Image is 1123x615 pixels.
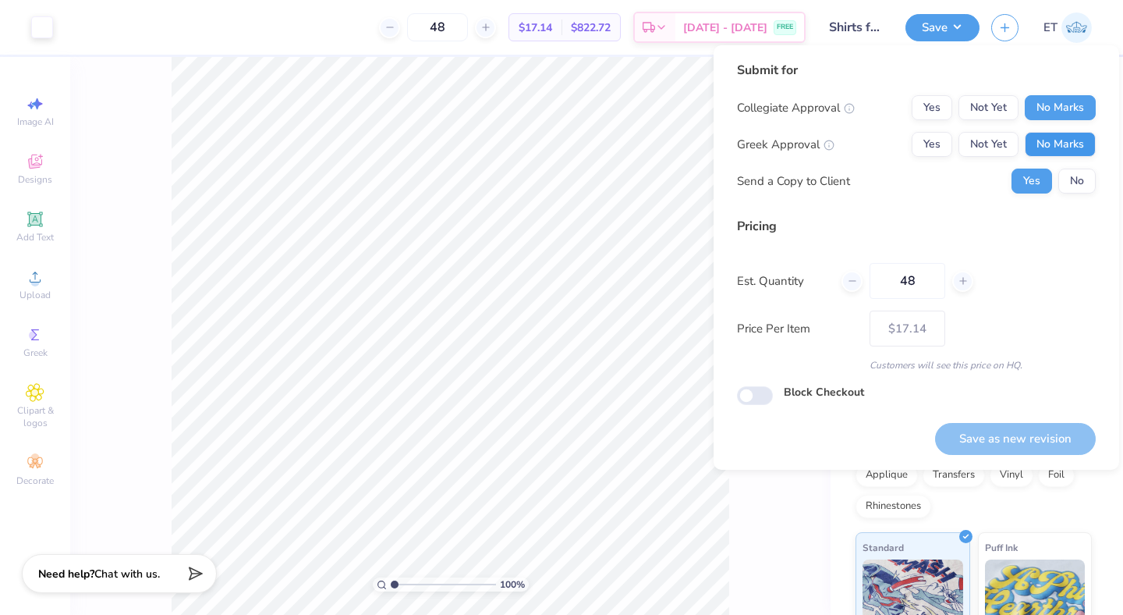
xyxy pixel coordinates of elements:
[958,132,1018,157] button: Not Yet
[737,136,834,154] div: Greek Approval
[912,95,952,120] button: Yes
[990,464,1033,487] div: Vinyl
[777,22,793,33] span: FREE
[19,289,51,301] span: Upload
[683,20,767,36] span: [DATE] - [DATE]
[16,475,54,487] span: Decorate
[1058,169,1096,194] button: No
[863,539,904,556] span: Standard
[1038,464,1075,487] div: Foil
[519,20,552,36] span: $17.14
[912,132,952,157] button: Yes
[94,567,160,581] span: Chat with us.
[571,20,611,36] span: $822.72
[870,263,945,299] input: – –
[1011,169,1052,194] button: Yes
[784,384,864,400] label: Block Checkout
[856,464,918,487] div: Applique
[1043,12,1092,43] a: ET
[737,217,1096,236] div: Pricing
[1025,95,1096,120] button: No Marks
[18,173,52,186] span: Designs
[737,172,850,190] div: Send a Copy to Client
[1043,19,1057,37] span: ET
[737,99,855,117] div: Collegiate Approval
[905,14,980,41] button: Save
[500,578,525,592] span: 100 %
[38,567,94,581] strong: Need help?
[737,320,858,338] label: Price Per Item
[17,116,54,128] span: Image AI
[856,495,931,518] div: Rhinestones
[737,358,1096,372] div: Customers will see this price on HQ.
[1061,12,1092,43] img: Elaina Thomas
[16,231,54,244] span: Add Text
[737,61,1096,80] div: Submit for
[8,404,62,429] span: Clipart & logos
[958,95,1018,120] button: Not Yet
[23,347,48,359] span: Greek
[737,272,830,290] label: Est. Quantity
[923,464,985,487] div: Transfers
[985,539,1018,556] span: Puff Ink
[817,12,894,43] input: Untitled Design
[407,13,468,41] input: – –
[1025,132,1096,157] button: No Marks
